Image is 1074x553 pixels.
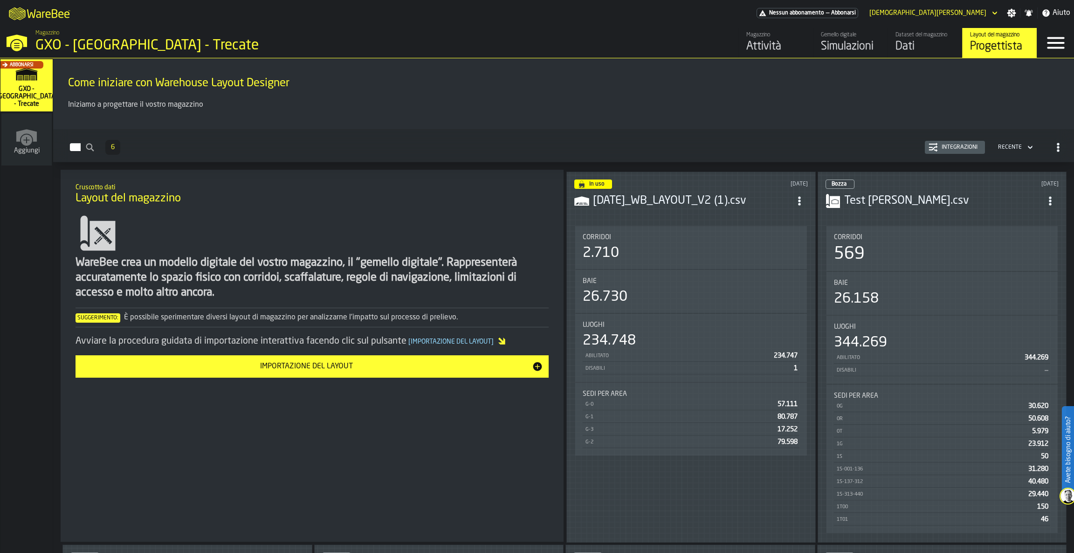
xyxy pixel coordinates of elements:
[583,234,799,241] div: Title
[583,289,627,305] div: 26.730
[888,28,962,58] a: link-to-/wh/i/7274009e-5361-4e21-8e36-7045ee840609/data
[583,423,799,435] div: StatList-item-G-3
[834,400,1051,412] div: StatList-item-0G
[583,277,799,285] div: Title
[583,245,619,262] div: 2.710
[53,129,1074,162] h2: button-Layout
[821,39,880,54] div: Simulazioni
[834,323,1051,331] div: Title
[757,8,858,18] div: Abbonamento al menu
[583,349,799,362] div: StatList-item-Abilitato
[834,450,1051,463] div: StatList-item-1S
[10,62,34,68] span: Abbonarsi
[834,234,862,241] span: Corridoi
[585,414,774,420] div: G-1
[778,439,798,445] span: 79.598
[76,191,181,206] span: Layout del magazzino
[778,401,798,408] span: 57.111
[895,39,955,54] div: Dati
[834,364,1051,376] div: StatList-item-Disabili
[585,401,774,408] div: G-0
[794,365,798,372] span: 1
[834,323,856,331] span: Luoghi
[836,491,1025,498] div: 1S-313-440
[832,181,847,187] span: Bozza
[869,9,986,17] div: DropdownMenuValue-Matteo Cultrera
[834,392,878,400] span: Sedi per area
[970,32,1029,38] div: Layout del magazzino
[68,74,1059,76] h2: Sub Title
[826,10,829,16] span: —
[834,392,1051,400] div: Title
[836,454,1038,460] div: 1S
[834,351,1051,364] div: StatList-item-Abilitato
[61,66,1067,99] div: title-Come iniziare con Warehouse Layout Designer
[834,488,1051,500] div: StatList-item-1S-313-440
[575,270,807,313] div: stat-Baie
[844,194,1042,208] h3: Test [PERSON_NAME].csv
[836,504,1034,510] div: 1T00
[962,28,1037,58] a: link-to-/wh/i/7274009e-5361-4e21-8e36-7045ee840609/designer
[585,439,774,445] div: G-2
[61,170,564,542] div: ItemListCard-
[998,144,1022,151] div: DropdownMenuValue-4
[834,500,1051,513] div: StatList-item-1T00
[583,390,627,398] span: Sedi per area
[826,180,854,189] div: status-0 2
[836,355,1021,361] div: Abilitato
[583,321,799,329] div: Title
[1,113,52,167] a: link-to-/wh/new
[834,425,1051,437] div: StatList-item-0T
[994,142,1035,153] div: DropdownMenuValue-4
[53,58,1074,129] div: ItemListCard-
[1032,428,1048,435] span: 5.979
[1041,453,1048,460] span: 50
[1028,491,1048,498] span: 29.440
[14,147,40,154] span: Aggiungi
[583,435,799,448] div: StatList-item-G-2
[836,429,1029,435] div: 0T
[1025,354,1048,361] span: 344.269
[1063,407,1073,492] label: Avete bisogno di aiuto?
[585,366,790,372] div: Disabili
[826,385,1058,533] div: stat-Sedi per area
[834,279,848,287] span: Baie
[836,403,1025,409] div: 0G
[583,362,799,374] div: StatList-item-Disabili
[834,513,1051,525] div: StatList-item-1T01
[757,8,858,18] a: link-to-/wh/i/7274009e-5361-4e21-8e36-7045ee840609/pricing/
[583,277,597,285] span: Baie
[826,272,1058,315] div: stat-Baie
[774,353,798,359] span: 234.747
[583,390,799,398] div: Title
[834,334,887,351] div: 344.269
[575,226,807,269] div: stat-Corridoi
[738,28,813,58] a: link-to-/wh/i/7274009e-5361-4e21-8e36-7045ee840609/feed/
[575,383,807,456] div: stat-Sedi per area
[746,32,805,38] div: Magazzino
[585,427,774,433] div: G-3
[585,353,770,359] div: Abilitato
[844,194,1042,208] div: Test Matteo.csv
[834,245,865,263] div: 569
[68,99,1059,111] p: Iniziamo a progettare il vostro magazzino
[834,412,1051,425] div: StatList-item-0R
[895,32,955,38] div: Dataset del magazzino
[831,10,856,16] span: Abbonarsi
[81,361,532,372] div: Importazione del layout
[836,367,1041,373] div: Disabili
[826,224,1059,535] section: card-LayoutDashboardCard
[408,339,411,345] span: [
[102,140,124,155] div: ButtonLoadMore-Per saperne di più-Precedente-Primo-Ultimo
[925,141,985,154] button: button-Integrazioni
[589,181,605,187] span: In uso
[68,76,289,91] span: Come iniziare con Warehouse Layout Designer
[575,314,807,382] div: stat-Luoghi
[583,234,611,241] span: Corridoi
[769,10,824,16] span: Nessun abbonamento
